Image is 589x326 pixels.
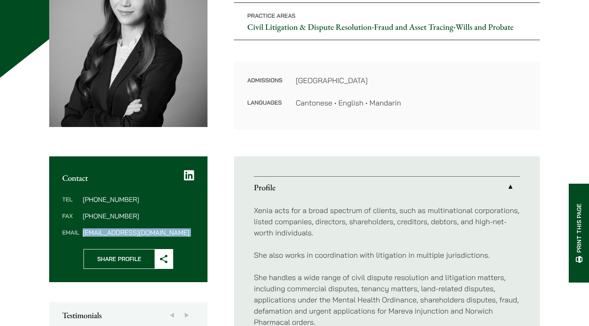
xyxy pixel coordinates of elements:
[247,22,372,32] a: Civil Litigation & Dispute Resolution
[254,205,520,238] p: Xenia acts for a broad spectrum of clients, such as multinational corporations, listed companies,...
[247,75,282,97] dt: Admissions
[83,213,194,219] dd: [PHONE_NUMBER]
[254,177,520,198] a: Profile
[62,173,195,183] h2: Contact
[62,229,79,236] dt: Email
[83,229,194,236] dd: [EMAIL_ADDRESS][DOMAIN_NAME]
[83,196,194,203] dd: [PHONE_NUMBER]
[62,213,79,229] dt: Fax
[296,75,527,86] dd: [GEOGRAPHIC_DATA]
[234,2,540,40] p: • •
[374,22,453,32] a: Fraud and Asset Tracing
[247,12,296,19] span: Practice Areas
[296,97,527,108] dd: Cantonese • English • Mandarin
[83,249,173,269] button: Share Profile
[84,249,155,268] span: Share Profile
[254,249,520,261] p: She also works in coordination with litigation in multiple jurisdictions.
[184,170,194,181] a: LinkedIn
[62,310,195,320] h2: Testimonials
[455,22,513,32] a: Wills and Probate
[62,196,79,213] dt: Tel
[247,97,282,108] dt: Languages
